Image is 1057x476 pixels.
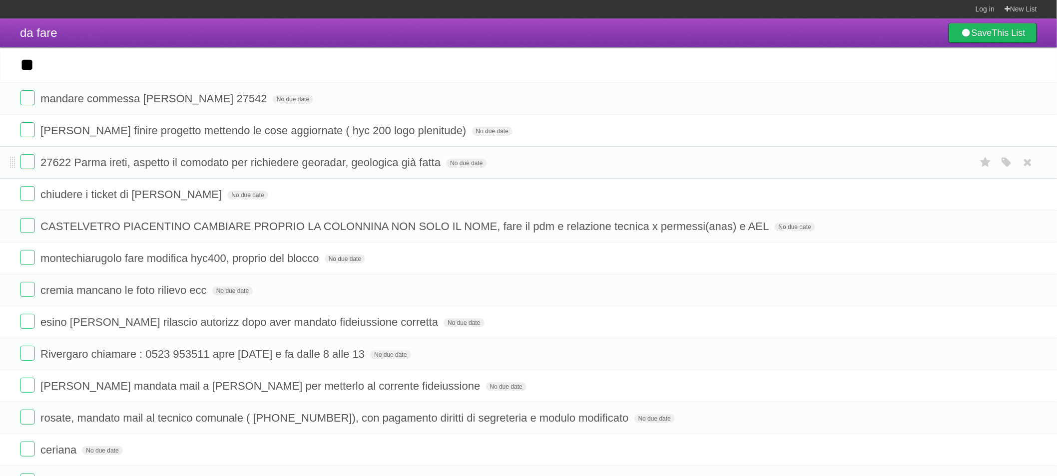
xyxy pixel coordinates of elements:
[40,92,270,105] span: mandare commessa [PERSON_NAME] 27542
[20,250,35,265] label: Done
[40,220,772,233] span: CASTELVETRO PIACENTINO CAMBIARE PROPRIO LA COLONNINA NON SOLO IL NOME, fare il pdm e relazione te...
[20,186,35,201] label: Done
[634,414,675,423] span: No due date
[486,382,527,391] span: No due date
[40,284,209,296] span: cremia mancano le foto rilievo ecc
[370,350,411,359] span: No due date
[20,282,35,297] label: Done
[446,159,487,168] span: No due date
[82,446,122,455] span: No due date
[40,348,367,360] span: Rivergaro chiamare : 0523 953511 apre [DATE] e fa dalle 8 alle 13
[40,188,224,201] span: chiudere i ticket di [PERSON_NAME]
[992,28,1026,38] b: This List
[20,314,35,329] label: Done
[20,122,35,137] label: Done
[40,316,441,328] span: esino [PERSON_NAME] rilascio autorizz dopo aver mandato fideiussione corretta
[227,191,268,200] span: No due date
[20,346,35,361] label: Done
[273,95,313,104] span: No due date
[976,154,995,171] label: Star task
[949,23,1037,43] a: SaveThis List
[40,412,631,424] span: rosate, mandato mail al tecnico comunale ( [PHONE_NUMBER]), con pagamento diritti di segreteria e...
[212,286,253,295] span: No due date
[325,254,365,263] span: No due date
[40,124,469,137] span: [PERSON_NAME] finire progetto mettendo le cose aggiornate ( hyc 200 logo plenitude)
[775,223,815,232] span: No due date
[20,90,35,105] label: Done
[20,410,35,425] label: Done
[40,444,79,456] span: ceriana
[472,127,513,136] span: No due date
[20,378,35,393] label: Done
[40,156,443,169] span: 27622 Parma ireti, aspetto il comodato per richiedere georadar, geologica già fatta
[20,26,57,39] span: da fare
[20,442,35,457] label: Done
[40,380,483,392] span: [PERSON_NAME] mandata mail a [PERSON_NAME] per metterlo al corrente fideiussione
[20,154,35,169] label: Done
[444,318,484,327] span: No due date
[20,218,35,233] label: Done
[40,252,322,264] span: montechiarugolo fare modifica hyc400, proprio del blocco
